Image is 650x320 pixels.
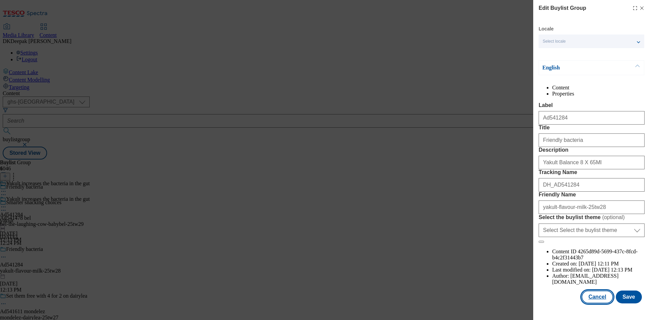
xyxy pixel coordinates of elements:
[543,39,566,44] span: Select locale
[552,273,645,285] li: Author:
[602,214,625,220] span: ( optional )
[579,261,619,266] span: [DATE] 12:11 PM
[552,249,645,261] li: Content ID
[539,169,645,175] label: Tracking Name
[552,273,619,285] span: [EMAIL_ADDRESS][DOMAIN_NAME]
[539,102,645,108] label: Label
[539,192,645,198] label: Friendly Name
[539,147,645,153] label: Description
[539,125,645,131] label: Title
[552,267,645,273] li: Last modified on:
[552,91,645,97] li: Properties
[539,214,645,221] label: Select the buylist theme
[539,35,644,48] button: Select locale
[552,85,645,91] li: Content
[616,291,642,303] button: Save
[542,64,613,71] p: English
[582,291,613,303] button: Cancel
[552,261,645,267] li: Created on:
[539,111,645,125] input: Enter Label
[539,133,645,147] input: Enter Title
[592,267,632,273] span: [DATE] 12:13 PM
[539,156,645,169] input: Enter Description
[539,4,586,12] h4: Edit Buylist Group
[539,27,554,31] label: Locale
[539,178,645,192] input: Enter Tracking Name
[552,249,637,260] span: 4265d89d-5699-437c-8fcd-b4c2f31443b7
[539,200,645,214] input: Enter Friendly Name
